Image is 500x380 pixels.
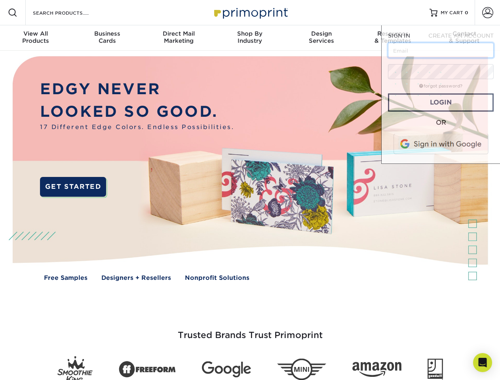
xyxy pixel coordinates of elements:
a: Shop ByIndustry [214,25,285,51]
span: SIGN IN [388,32,410,39]
p: EDGY NEVER [40,78,234,101]
span: MY CART [441,9,463,16]
a: Direct MailMarketing [143,25,214,51]
img: Primoprint [211,4,290,21]
div: Cards [71,30,143,44]
h3: Trusted Brands Trust Primoprint [19,311,482,350]
a: Login [388,93,494,112]
span: CREATE AN ACCOUNT [428,32,494,39]
span: Resources [357,30,428,37]
iframe: Google Customer Reviews [2,356,67,377]
div: & Templates [357,30,428,44]
a: Free Samples [44,274,87,283]
a: Resources& Templates [357,25,428,51]
input: SEARCH PRODUCTS..... [32,8,109,17]
div: Industry [214,30,285,44]
span: Shop By [214,30,285,37]
span: 17 Different Edge Colors. Endless Possibilities. [40,123,234,132]
img: Google [202,361,251,378]
span: Direct Mail [143,30,214,37]
div: Open Intercom Messenger [473,353,492,372]
a: BusinessCards [71,25,143,51]
img: Amazon [352,362,401,377]
span: Design [286,30,357,37]
div: Services [286,30,357,44]
div: Marketing [143,30,214,44]
img: Goodwill [428,359,443,380]
a: Designers + Resellers [101,274,171,283]
a: forgot password? [419,84,462,89]
input: Email [388,43,494,58]
span: Business [71,30,143,37]
a: GET STARTED [40,177,106,197]
div: OR [388,118,494,127]
a: DesignServices [286,25,357,51]
p: LOOKED SO GOOD. [40,101,234,123]
a: Nonprofit Solutions [185,274,249,283]
span: 0 [465,10,468,15]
